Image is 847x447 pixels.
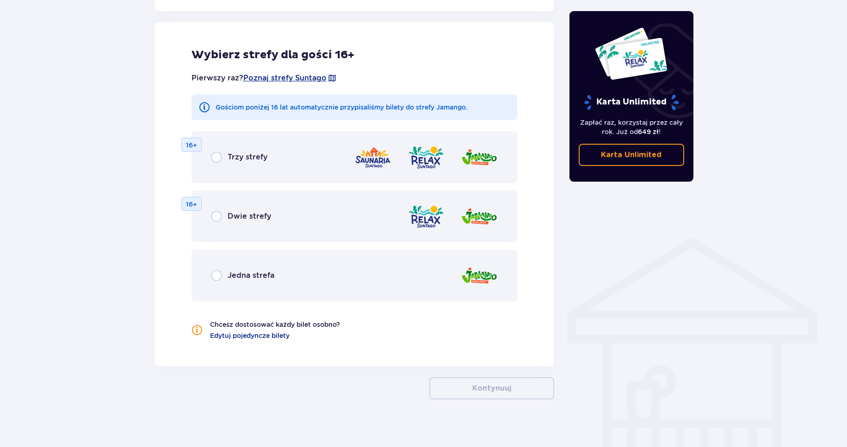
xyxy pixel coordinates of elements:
span: Trzy strefy [228,152,267,162]
img: Jamango [461,263,498,289]
img: Dwie karty całoroczne do Suntago z napisem 'UNLIMITED RELAX', na białym tle z tropikalnymi liśćmi... [594,27,668,80]
a: Edytuj pojedyncze bilety [210,331,290,340]
p: 16+ [186,200,197,209]
span: Jedna strefa [228,270,274,281]
a: Karta Unlimited [579,144,684,166]
img: Jamango [461,144,498,171]
button: Kontynuuj [429,377,554,399]
p: Chcesz dostosować każdy bilet osobno? [210,320,340,329]
img: Jamango [461,203,498,230]
a: Poznaj strefy Suntago [243,73,327,83]
h2: Wybierz strefy dla gości 16+ [192,48,518,62]
img: Relax [408,144,445,171]
p: Kontynuuj [472,383,511,393]
p: Pierwszy raz? [192,73,337,83]
p: Zapłać raz, korzystaj przez cały rok. Już od ! [579,118,684,136]
img: Relax [408,203,445,230]
p: Karta Unlimited [583,94,680,110]
p: 16+ [186,141,197,150]
p: Gościom poniżej 16 lat automatycznie przypisaliśmy bilety do strefy Jamango. [216,103,468,112]
p: Karta Unlimited [601,150,662,160]
img: Saunaria [354,144,391,171]
span: Dwie strefy [228,211,271,221]
span: 649 zł [638,128,659,135]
